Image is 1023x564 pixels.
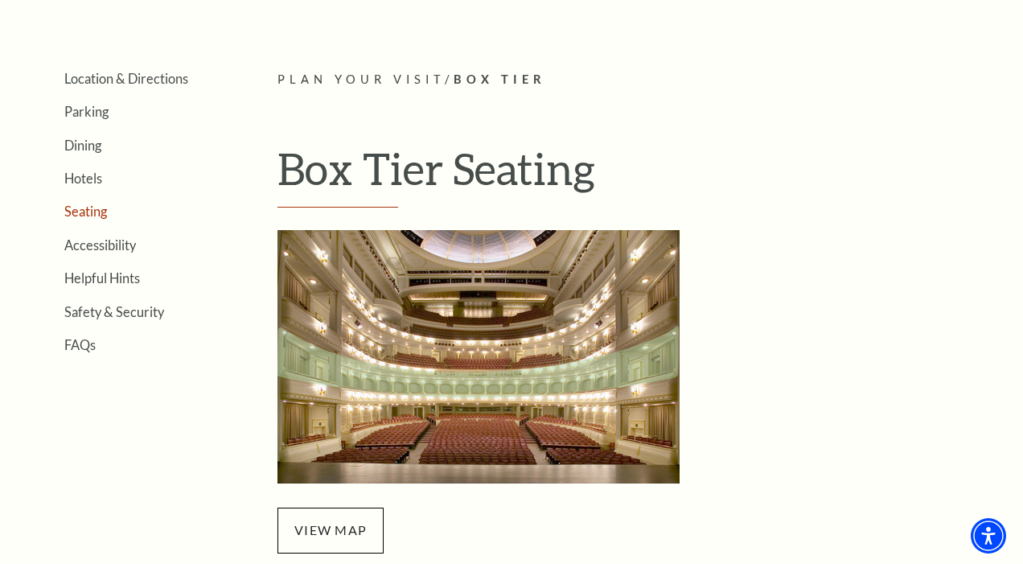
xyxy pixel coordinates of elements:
[277,508,384,553] span: view map
[64,270,140,286] a: Helpful Hints
[454,72,546,86] span: Box Tier
[277,72,445,86] span: Plan Your Visit
[64,104,109,119] a: Parking
[64,138,101,153] a: Dining
[277,142,1007,208] h1: Box Tier Seating
[277,346,680,364] a: Box Tier Seating - open in a new tab
[277,520,384,538] a: view map - open in a new tab
[64,304,164,319] a: Safety & Security
[64,204,107,219] a: Seating
[64,337,96,352] a: FAQs
[64,171,102,186] a: Hotels
[64,237,136,253] a: Accessibility
[277,230,680,484] img: Box Tier Seating
[64,71,188,86] a: Location & Directions
[277,70,1007,90] p: /
[971,518,1006,554] div: Accessibility Menu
